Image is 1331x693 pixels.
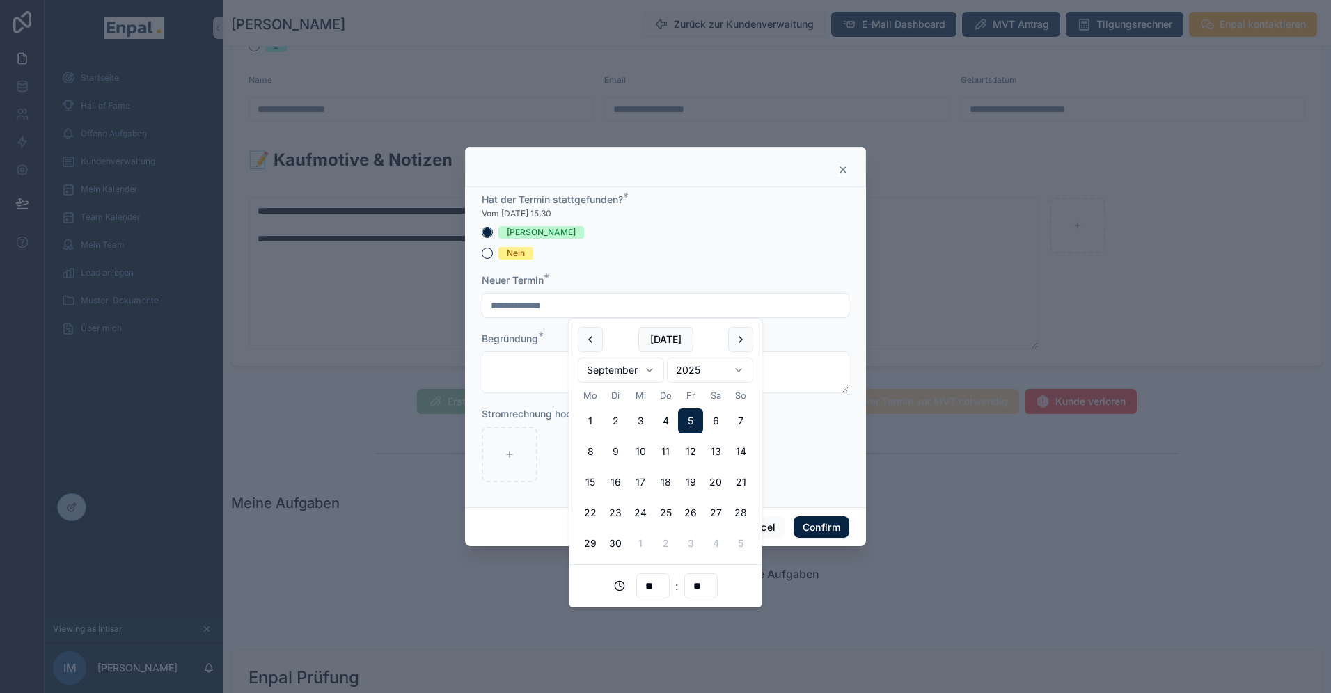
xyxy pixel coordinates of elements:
[653,470,678,495] button: Donnerstag, 18. September 2025
[728,408,753,433] button: Sonntag, 7. September 2025
[628,470,653,495] button: Mittwoch, 17. September 2025
[628,500,653,525] button: Mittwoch, 24. September 2025
[603,439,628,464] button: Dienstag, 9. September 2025
[703,439,728,464] button: Samstag, 13. September 2025
[678,500,703,525] button: Freitag, 26. September 2025
[578,531,603,556] button: Montag, 29. September 2025
[603,388,628,403] th: Dienstag
[578,500,603,525] button: Montag, 22. September 2025
[482,193,623,205] span: Hat der Termin stattgefunden?
[482,208,551,219] span: Vom [DATE] 15:30
[628,408,653,433] button: Mittwoch, 3. September 2025
[678,439,703,464] button: Freitag, 12. September 2025
[603,500,628,525] button: Dienstag, 23. September 2025
[728,470,753,495] button: Sonntag, 21. September 2025
[482,408,603,420] span: Stromrechnung hochladen
[653,408,678,433] button: Donnerstag, 4. September 2025
[603,531,628,556] button: Dienstag, 30. September 2025
[628,439,653,464] button: Mittwoch, 10. September 2025
[603,408,628,433] button: Today, Dienstag, 2. September 2025
[507,247,525,260] div: Nein
[728,439,753,464] button: Sonntag, 14. September 2025
[482,333,538,344] span: Begründung
[703,531,728,556] button: Samstag, 4. Oktober 2025
[703,500,728,525] button: Samstag, 27. September 2025
[653,531,678,556] button: Donnerstag, 2. Oktober 2025
[482,274,544,286] span: Neuer Termin
[578,388,603,403] th: Montag
[628,388,653,403] th: Mittwoch
[628,531,653,556] button: Mittwoch, 1. Oktober 2025
[678,531,703,556] button: Freitag, 3. Oktober 2025
[703,470,728,495] button: Samstag, 20. September 2025
[578,573,753,598] div: :
[638,327,693,352] button: [DATE]
[578,388,753,556] table: September 2025
[507,226,576,239] div: [PERSON_NAME]
[603,470,628,495] button: Dienstag, 16. September 2025
[728,388,753,403] th: Sonntag
[728,500,753,525] button: Sonntag, 28. September 2025
[678,408,703,433] button: Freitag, 5. September 2025, selected
[578,439,603,464] button: Montag, 8. September 2025
[653,439,678,464] button: Donnerstag, 11. September 2025
[794,516,849,539] button: Confirm
[728,531,753,556] button: Sonntag, 5. Oktober 2025
[578,408,603,433] button: Montag, 1. September 2025
[703,408,728,433] button: Samstag, 6. September 2025
[678,388,703,403] th: Freitag
[653,500,678,525] button: Donnerstag, 25. September 2025
[678,470,703,495] button: Freitag, 19. September 2025
[653,388,678,403] th: Donnerstag
[703,388,728,403] th: Samstag
[578,470,603,495] button: Montag, 15. September 2025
